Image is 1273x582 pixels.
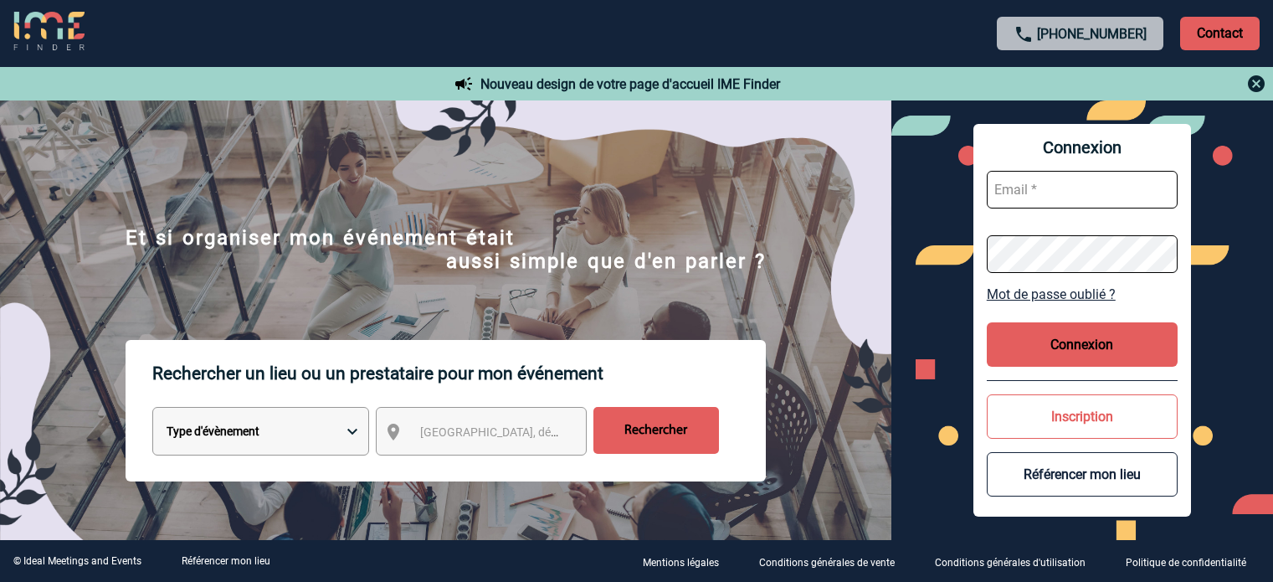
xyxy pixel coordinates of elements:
[13,555,141,567] div: © Ideal Meetings and Events
[759,557,895,569] p: Conditions générales de vente
[420,425,653,439] span: [GEOGRAPHIC_DATA], département, région...
[987,322,1178,367] button: Connexion
[987,452,1178,497] button: Référencer mon lieu
[593,407,719,454] input: Rechercher
[987,394,1178,439] button: Inscription
[643,557,719,569] p: Mentions légales
[1112,554,1273,569] a: Politique de confidentialité
[182,555,270,567] a: Référencer mon lieu
[987,171,1178,209] input: Email *
[1180,17,1260,50] p: Contact
[152,340,766,407] p: Rechercher un lieu ou un prestataire pour mon événement
[1126,557,1246,569] p: Politique de confidentialité
[921,554,1112,569] a: Conditions générales d'utilisation
[629,554,746,569] a: Mentions légales
[1014,24,1034,44] img: call-24-px.png
[1037,26,1147,42] a: [PHONE_NUMBER]
[746,554,921,569] a: Conditions générales de vente
[987,286,1178,302] a: Mot de passe oublié ?
[935,557,1086,569] p: Conditions générales d'utilisation
[987,137,1178,157] span: Connexion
